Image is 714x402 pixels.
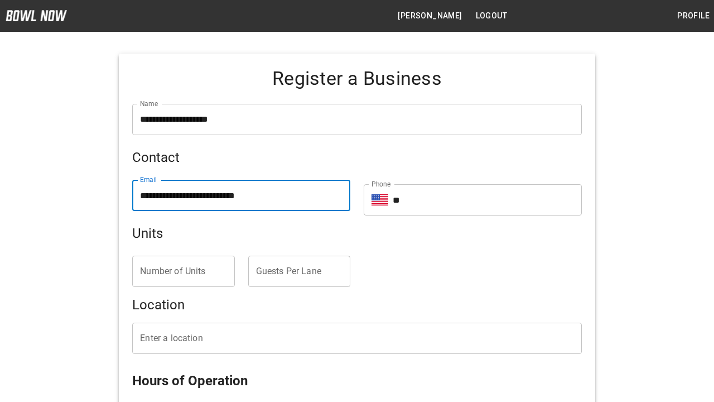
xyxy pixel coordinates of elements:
[372,192,388,208] button: Select country
[393,6,466,26] button: [PERSON_NAME]
[372,179,390,189] label: Phone
[6,10,67,21] img: logo
[132,67,581,90] h4: Register a Business
[471,6,512,26] button: Logout
[132,372,581,390] h5: Hours of Operation
[132,296,581,314] h5: Location
[132,224,581,242] h5: Units
[673,6,714,26] button: Profile
[132,149,581,166] h5: Contact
